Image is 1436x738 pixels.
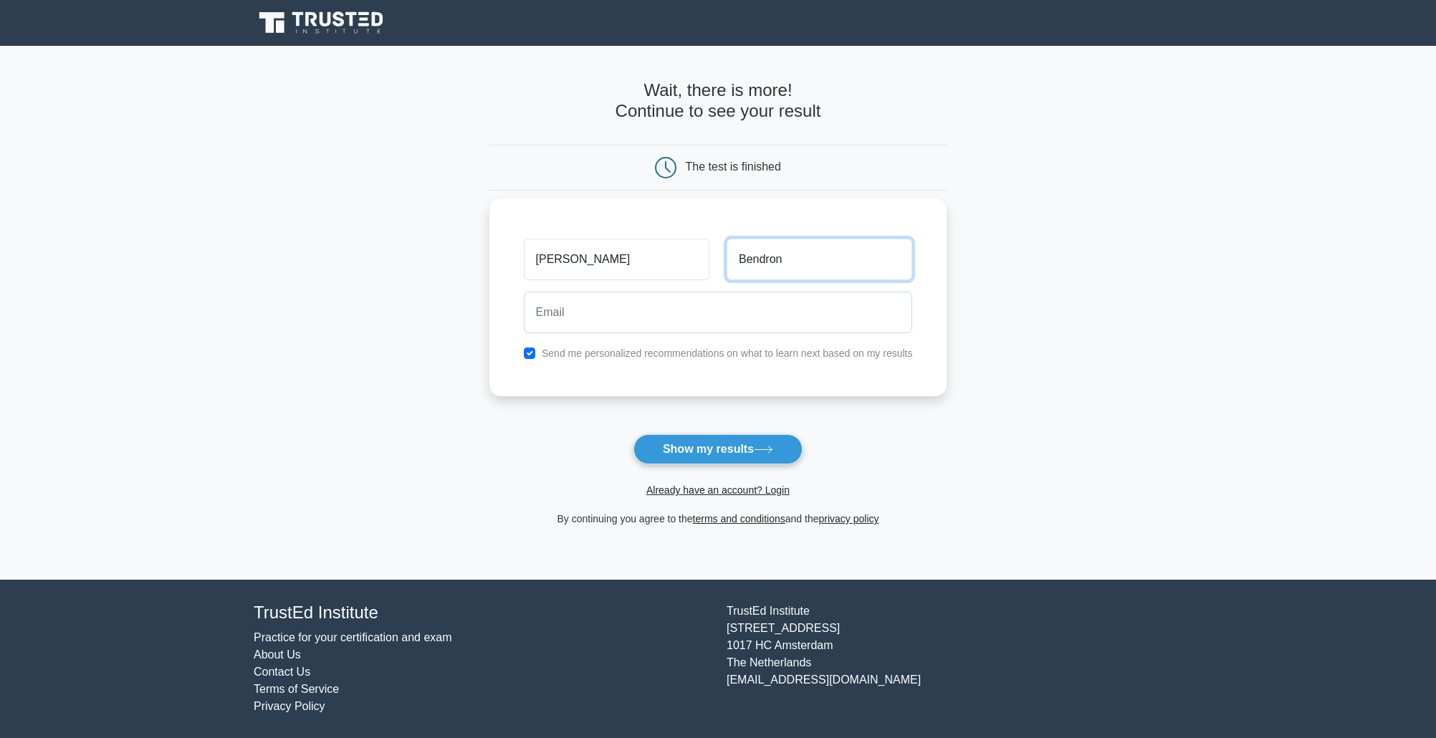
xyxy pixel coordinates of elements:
div: By continuing you agree to the and the [481,510,956,527]
input: First name [524,239,709,280]
label: Send me personalized recommendations on what to learn next based on my results [542,348,913,359]
a: Privacy Policy [254,700,325,712]
div: The test is finished [686,160,781,173]
a: About Us [254,648,301,661]
h4: TrustEd Institute [254,603,709,623]
input: Email [524,292,913,333]
a: Already have an account? Login [646,484,790,496]
a: terms and conditions [693,513,785,524]
input: Last name [727,239,912,280]
h4: Wait, there is more! Continue to see your result [489,80,947,122]
a: privacy policy [819,513,879,524]
div: TrustEd Institute [STREET_ADDRESS] 1017 HC Amsterdam The Netherlands [EMAIL_ADDRESS][DOMAIN_NAME] [718,603,1191,715]
a: Terms of Service [254,683,339,695]
button: Show my results [633,434,803,464]
a: Practice for your certification and exam [254,631,452,643]
a: Contact Us [254,666,310,678]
